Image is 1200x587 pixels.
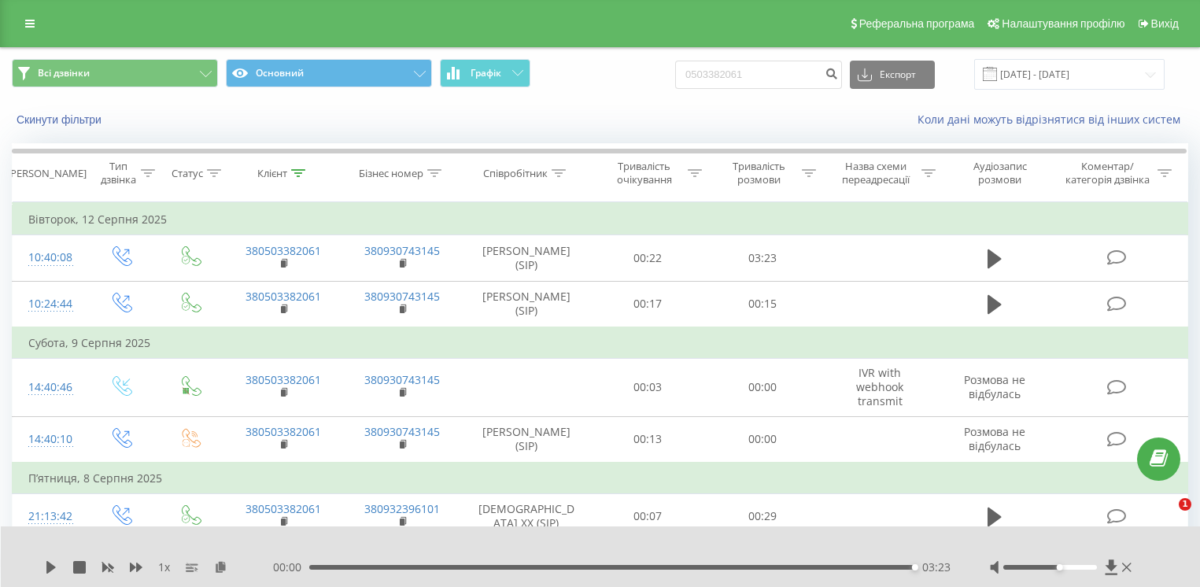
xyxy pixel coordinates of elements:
[13,204,1188,235] td: Вівторок, 12 Серпня 2025
[28,289,70,319] div: 10:24:44
[246,424,321,439] a: 380503382061
[954,160,1046,186] div: Аудіозапис розмови
[100,160,137,186] div: Тип дзвінка
[705,235,820,281] td: 03:23
[705,416,820,463] td: 00:00
[1062,160,1154,186] div: Коментар/категорія дзвінка
[1057,564,1063,570] div: Accessibility label
[471,68,501,79] span: Графік
[28,242,70,273] div: 10:40:08
[246,289,321,304] a: 380503382061
[364,501,440,516] a: 380932396101
[591,493,706,539] td: 00:07
[273,559,309,575] span: 00:00
[859,17,975,30] span: Реферальна програма
[483,167,548,180] div: Співробітник
[158,559,170,575] span: 1 x
[226,59,432,87] button: Основний
[364,289,440,304] a: 380930743145
[462,493,590,539] td: [DEMOGRAPHIC_DATA] XX (SIP)
[364,372,440,387] a: 380930743145
[591,358,706,416] td: 00:03
[1179,498,1191,511] span: 1
[918,112,1188,127] a: Коли дані можуть відрізнятися вiд інших систем
[922,559,951,575] span: 03:23
[720,160,799,186] div: Тривалість розмови
[1146,498,1184,536] iframe: Intercom live chat
[246,243,321,258] a: 380503382061
[591,416,706,463] td: 00:13
[38,67,90,79] span: Всі дзвінки
[462,235,590,281] td: [PERSON_NAME] (SIP)
[364,424,440,439] a: 380930743145
[912,564,918,570] div: Accessibility label
[13,463,1188,494] td: П’ятниця, 8 Серпня 2025
[246,501,321,516] a: 380503382061
[605,160,684,186] div: Тривалість очікування
[850,61,935,89] button: Експорт
[28,372,70,403] div: 14:40:46
[1151,17,1179,30] span: Вихід
[462,416,590,463] td: [PERSON_NAME] (SIP)
[28,501,70,532] div: 21:13:42
[705,493,820,539] td: 00:29
[964,424,1025,453] span: Розмова не відбулась
[834,160,918,186] div: Назва схеми переадресації
[440,59,530,87] button: Графік
[12,59,218,87] button: Всі дзвінки
[705,358,820,416] td: 00:00
[705,281,820,327] td: 00:15
[364,243,440,258] a: 380930743145
[172,167,203,180] div: Статус
[28,424,70,455] div: 14:40:10
[7,167,87,180] div: [PERSON_NAME]
[12,113,109,127] button: Скинути фільтри
[964,372,1025,401] span: Розмова не відбулась
[1002,17,1124,30] span: Налаштування профілю
[591,235,706,281] td: 00:22
[462,281,590,327] td: [PERSON_NAME] (SIP)
[820,358,940,416] td: IVR with webhook transmit
[257,167,287,180] div: Клієнт
[591,281,706,327] td: 00:17
[246,372,321,387] a: 380503382061
[13,327,1188,359] td: Субота, 9 Серпня 2025
[359,167,423,180] div: Бізнес номер
[675,61,842,89] input: Пошук за номером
